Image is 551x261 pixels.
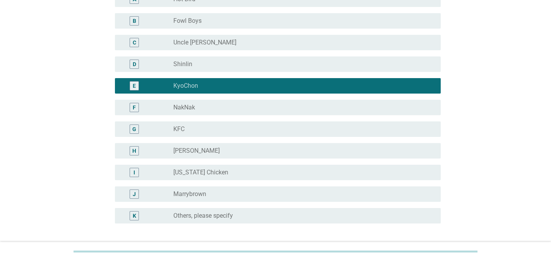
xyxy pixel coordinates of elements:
[173,60,192,68] label: Shinlin
[173,190,206,198] label: Marrybrown
[132,125,136,133] div: G
[173,169,228,176] label: [US_STATE] Chicken
[133,212,136,220] div: K
[133,38,136,46] div: C
[173,39,236,46] label: Uncle [PERSON_NAME]
[133,60,136,68] div: D
[173,212,233,220] label: Others, please specify
[133,17,136,25] div: B
[173,82,198,90] label: KyoChon
[173,17,202,25] label: Fowl Boys
[173,104,195,111] label: NakNak
[173,147,220,155] label: [PERSON_NAME]
[133,82,136,90] div: E
[133,103,136,111] div: F
[133,168,135,176] div: I
[133,190,136,198] div: J
[173,125,185,133] label: KFC
[132,147,136,155] div: H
